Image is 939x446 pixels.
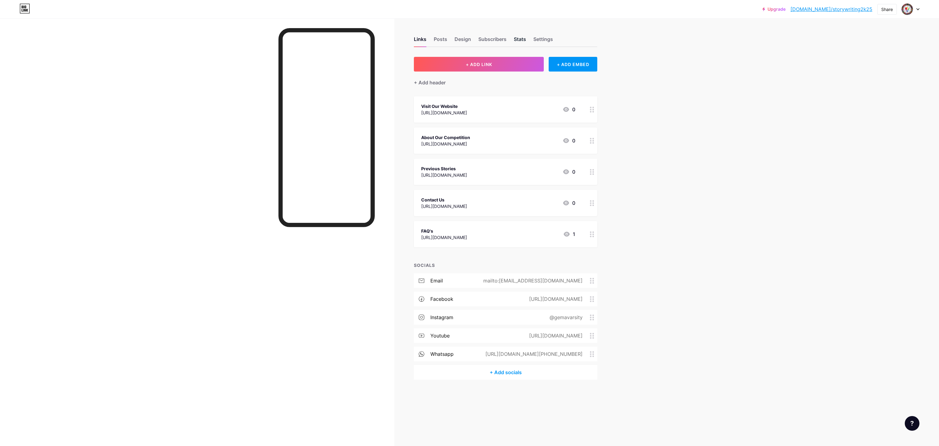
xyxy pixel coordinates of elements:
[478,35,506,46] div: Subscribers
[519,295,590,303] div: [URL][DOMAIN_NAME]
[563,230,575,238] div: 1
[901,3,913,15] img: storywriting2k25
[414,57,544,72] button: + ADD LINK
[421,165,467,172] div: Previous Stories
[414,35,426,46] div: Links
[421,103,467,109] div: Visit Our Website
[434,35,447,46] div: Posts
[414,79,446,86] div: + Add header
[421,203,467,209] div: [URL][DOMAIN_NAME]
[562,106,575,113] div: 0
[562,168,575,175] div: 0
[421,197,467,203] div: Contact Us
[455,35,471,46] div: Design
[762,7,786,12] a: Upgrade
[421,109,467,116] div: [URL][DOMAIN_NAME]
[881,6,893,13] div: Share
[466,62,492,67] span: + ADD LINK
[430,314,453,321] div: instagram
[540,314,590,321] div: @gemavarsity
[430,277,443,284] div: email
[562,199,575,207] div: 0
[430,350,454,358] div: whatsapp
[533,35,553,46] div: Settings
[421,234,467,241] div: [URL][DOMAIN_NAME]
[414,262,597,268] div: SOCIALS
[549,57,597,72] div: + ADD EMBED
[519,332,590,339] div: [URL][DOMAIN_NAME]
[421,141,470,147] div: [URL][DOMAIN_NAME]
[514,35,526,46] div: Stats
[421,228,467,234] div: FAQ's
[562,137,575,144] div: 0
[421,172,467,178] div: [URL][DOMAIN_NAME]
[473,277,590,284] div: mailto:[EMAIL_ADDRESS][DOMAIN_NAME]
[476,350,590,358] div: [URL][DOMAIN_NAME][PHONE_NUMBER]
[421,134,470,141] div: About Our Competition
[430,332,450,339] div: youtube
[790,6,872,13] a: [DOMAIN_NAME]/storywriting2k25
[414,365,597,380] div: + Add socials
[430,295,453,303] div: facebook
